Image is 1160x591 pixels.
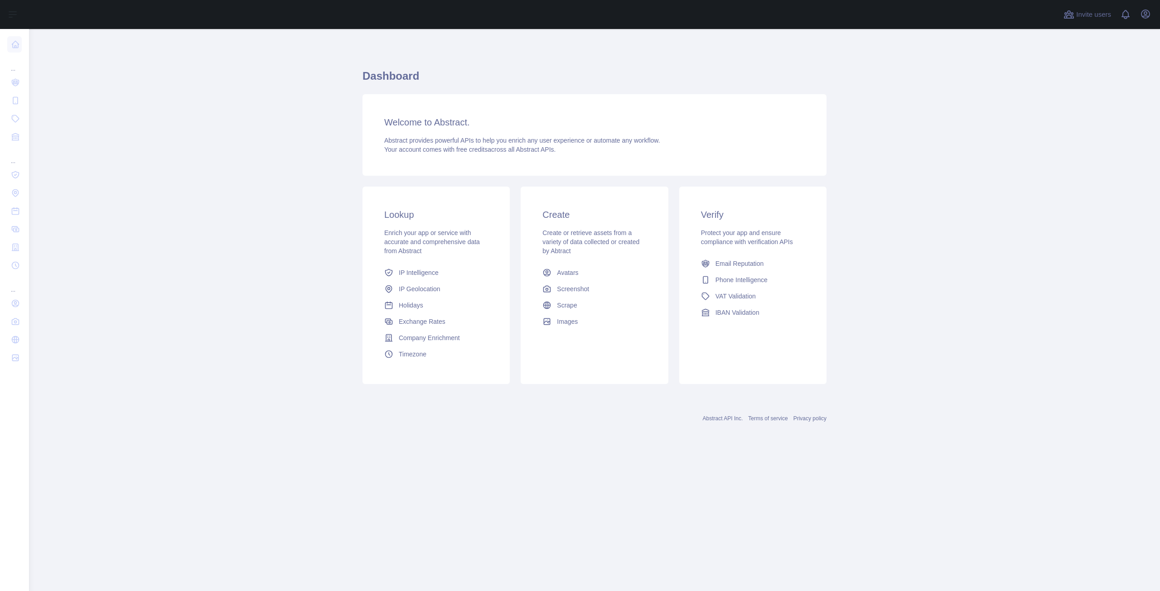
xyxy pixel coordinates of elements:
[399,333,460,342] span: Company Enrichment
[703,415,743,422] a: Abstract API Inc.
[793,415,826,422] a: Privacy policy
[456,146,488,153] span: free credits
[399,284,440,293] span: IP Geolocation
[381,297,492,313] a: Holidays
[697,288,808,304] a: VAT Validation
[748,415,788,422] a: Terms of service
[697,272,808,288] a: Phone Intelligence
[1062,7,1113,22] button: Invite users
[715,275,768,284] span: Phone Intelligence
[715,292,756,301] span: VAT Validation
[381,313,492,330] a: Exchange Rates
[384,146,556,153] span: Your account comes with across all Abstract APIs.
[539,281,650,297] a: Screenshot
[701,229,793,245] span: Protect your app and ensure compliance with verification APIs
[715,259,764,268] span: Email Reputation
[539,297,650,313] a: Scrape
[384,116,805,129] h3: Welcome to Abstract.
[557,301,577,310] span: Scrape
[557,317,578,326] span: Images
[539,264,650,281] a: Avatars
[557,284,589,293] span: Screenshot
[384,229,480,255] span: Enrich your app or service with accurate and comprehensive data from Abstract
[697,255,808,272] a: Email Reputation
[539,313,650,330] a: Images
[399,317,445,326] span: Exchange Rates
[715,308,759,317] span: IBAN Validation
[381,264,492,281] a: IP Intelligence
[697,304,808,321] a: IBAN Validation
[7,147,22,165] div: ...
[1076,10,1111,20] span: Invite users
[701,208,805,221] h3: Verify
[362,69,826,91] h1: Dashboard
[542,208,646,221] h3: Create
[399,350,426,359] span: Timezone
[384,208,488,221] h3: Lookup
[542,229,639,255] span: Create or retrieve assets from a variety of data collected or created by Abtract
[381,330,492,346] a: Company Enrichment
[557,268,578,277] span: Avatars
[384,137,660,144] span: Abstract provides powerful APIs to help you enrich any user experience or automate any workflow.
[381,346,492,362] a: Timezone
[7,54,22,72] div: ...
[399,268,439,277] span: IP Intelligence
[7,275,22,293] div: ...
[399,301,423,310] span: Holidays
[381,281,492,297] a: IP Geolocation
